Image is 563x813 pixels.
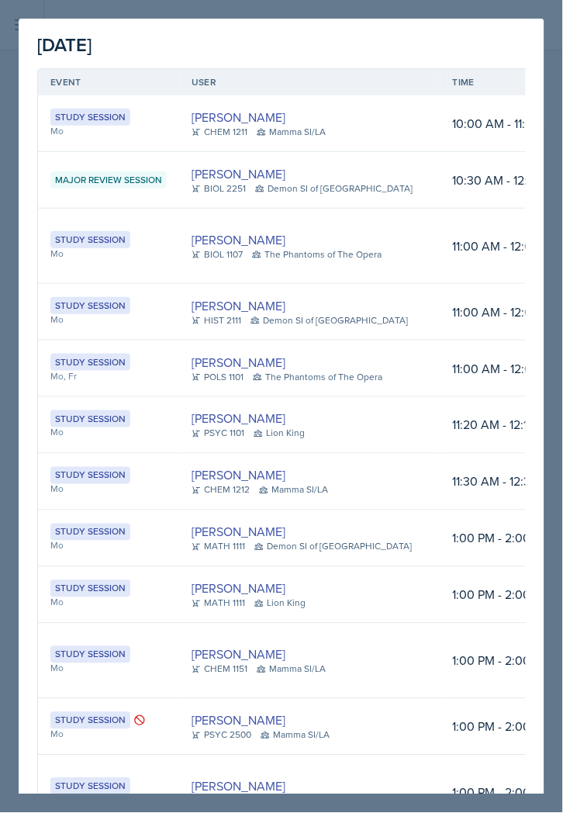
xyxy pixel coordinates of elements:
div: The Phantoms of The Opera [253,370,382,384]
div: Mo [50,662,167,676]
div: CHEM 1211 [192,125,247,139]
div: Mamma SI/LA [259,483,328,497]
div: Mamma SI/LA [257,125,326,139]
a: [PERSON_NAME] [192,579,285,598]
a: [PERSON_NAME] [192,711,285,730]
div: CHEM 1151 [192,663,247,676]
div: Mo [50,124,167,138]
th: Event [38,69,179,95]
a: [PERSON_NAME] [192,164,285,183]
div: Study Session [50,297,130,314]
div: PSYC 1101 [192,427,244,441]
th: User [179,69,440,95]
div: HIST 2111 [192,313,241,327]
div: Mamma SI/LA [261,728,330,742]
div: Demon SI of [GEOGRAPHIC_DATA] [250,313,408,327]
div: Study Session [50,778,130,795]
div: Demon SI of [GEOGRAPHIC_DATA] [254,540,412,554]
div: Study Session [50,646,130,663]
div: Lion King [254,427,305,441]
div: [DATE] [37,31,526,59]
div: The Phantoms of The Opera [252,247,382,261]
div: Mo [50,728,167,742]
a: [PERSON_NAME] [192,466,285,485]
div: Mo [50,596,167,610]
a: [PERSON_NAME] [192,296,285,315]
div: Mo [50,426,167,440]
div: Demon SI of [GEOGRAPHIC_DATA] [255,182,413,195]
div: Study Session [50,231,130,248]
div: BIOL 1107 [192,247,243,261]
div: Lion King [254,597,306,611]
div: Study Session [50,524,130,541]
div: MATH 1111 [192,597,245,611]
div: Study Session [50,354,130,371]
a: [PERSON_NAME] [192,353,285,372]
div: CHEM 1212 [192,483,250,497]
div: PSYC 2500 [192,728,251,742]
div: MATH 1111 [192,540,245,554]
div: Mo [50,313,167,327]
div: Mamma SI/LA [257,663,326,676]
a: [PERSON_NAME] [192,230,285,249]
div: Study Session [50,712,130,729]
a: [PERSON_NAME] [192,777,285,796]
div: Mo, Fr [50,369,167,383]
div: Mo [50,483,167,496]
div: Study Session [50,109,130,126]
a: [PERSON_NAME] [192,410,285,428]
div: Mo [50,794,167,808]
div: Study Session [50,467,130,484]
a: [PERSON_NAME] [192,108,285,126]
div: Major Review Session [50,171,167,189]
div: Mo [50,539,167,553]
a: [PERSON_NAME] [192,523,285,541]
div: Mo [50,247,167,261]
div: Study Session [50,580,130,597]
a: [PERSON_NAME] [192,645,285,664]
div: POLS 1101 [192,370,244,384]
div: Study Session [50,410,130,427]
div: BIOL 2251 [192,182,246,195]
